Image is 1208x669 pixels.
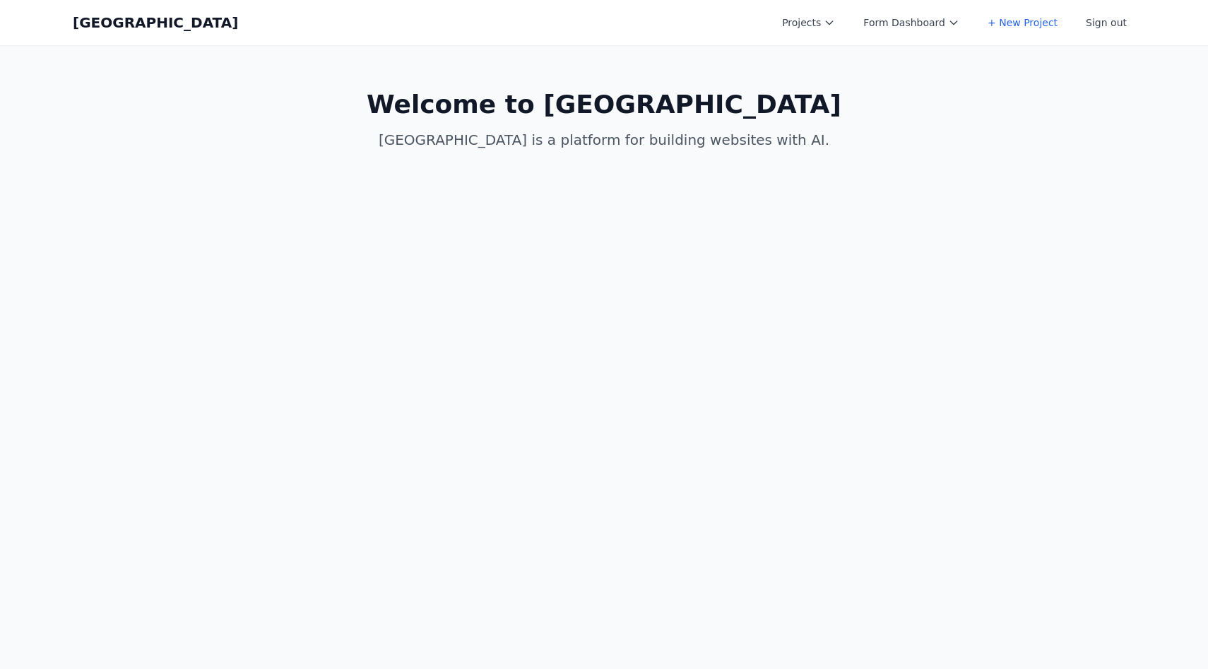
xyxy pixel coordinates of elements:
[979,10,1066,35] a: + New Project
[73,13,238,32] a: [GEOGRAPHIC_DATA]
[333,130,875,150] p: [GEOGRAPHIC_DATA] is a platform for building websites with AI.
[1077,10,1135,35] button: Sign out
[333,90,875,119] h1: Welcome to [GEOGRAPHIC_DATA]
[774,10,843,35] button: Projects
[855,10,968,35] button: Form Dashboard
